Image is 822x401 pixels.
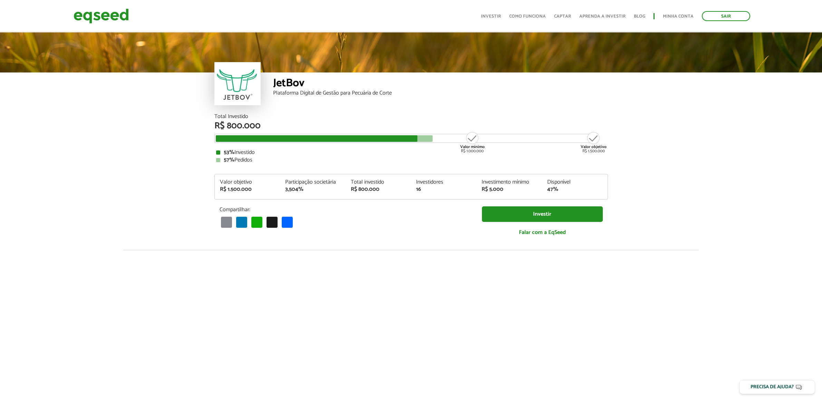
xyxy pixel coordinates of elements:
a: Captar [554,14,571,19]
div: Total investido [351,179,406,185]
div: R$ 1.000.000 [460,131,485,153]
div: Total Investido [214,114,608,119]
div: R$ 800.000 [214,121,608,130]
a: Como funciona [509,14,546,19]
strong: Valor mínimo [460,144,485,150]
div: Participação societária [285,179,340,185]
a: X [265,216,279,228]
div: Investido [216,150,606,155]
div: R$ 800.000 [351,187,406,192]
div: Valor objetivo [220,179,275,185]
div: 16 [416,187,471,192]
a: Blog [634,14,645,19]
div: R$ 1.500.000 [220,187,275,192]
a: Minha conta [663,14,694,19]
a: WhatsApp [250,216,264,228]
a: Share [280,216,294,228]
img: EqSeed [74,7,129,25]
strong: 57% [224,155,234,165]
div: Investimento mínimo [482,179,537,185]
a: Email [220,216,233,228]
div: Disponível [547,179,602,185]
a: Sair [702,11,750,21]
div: 3,504% [285,187,340,192]
div: 47% [547,187,602,192]
div: JetBov [273,78,608,90]
strong: Valor objetivo [581,144,607,150]
p: Compartilhar: [220,206,472,213]
a: Aprenda a investir [579,14,626,19]
div: R$ 5.000 [482,187,537,192]
div: Investidores [416,179,471,185]
a: Investir [482,206,603,222]
div: Pedidos [216,157,606,163]
a: Investir [481,14,501,19]
a: Falar com a EqSeed [482,225,603,239]
strong: 53% [224,148,234,157]
a: LinkedIn [235,216,249,228]
div: Plataforma Digital de Gestão para Pecuária de Corte [273,90,608,96]
div: R$ 1.500.000 [581,131,607,153]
